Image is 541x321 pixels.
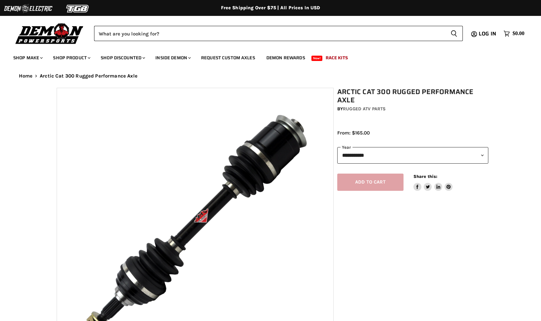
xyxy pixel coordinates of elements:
[6,73,536,79] nav: Breadcrumbs
[413,174,453,191] aside: Share this:
[445,26,463,41] button: Search
[311,56,323,61] span: New!
[94,26,463,41] form: Product
[337,147,488,163] select: year
[94,26,445,41] input: Search
[96,51,149,65] a: Shop Discounted
[413,174,437,179] span: Share this:
[343,106,386,112] a: Rugged ATV Parts
[150,51,195,65] a: Inside Demon
[6,5,536,11] div: Free Shipping Over $75 | All Prices In USD
[321,51,353,65] a: Race Kits
[13,22,86,45] img: Demon Powersports
[3,2,53,15] img: Demon Electric Logo 2
[261,51,310,65] a: Demon Rewards
[40,73,137,79] span: Arctic Cat 300 Rugged Performance Axle
[337,130,370,136] span: From: $165.00
[337,88,488,104] h1: Arctic Cat 300 Rugged Performance Axle
[196,51,260,65] a: Request Custom Axles
[53,2,103,15] img: TGB Logo 2
[337,105,488,113] div: by
[8,51,47,65] a: Shop Make
[8,48,523,65] ul: Main menu
[513,30,524,37] span: $0.00
[479,29,496,38] span: Log in
[48,51,94,65] a: Shop Product
[19,73,33,79] a: Home
[500,29,528,38] a: $0.00
[476,31,500,37] a: Log in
